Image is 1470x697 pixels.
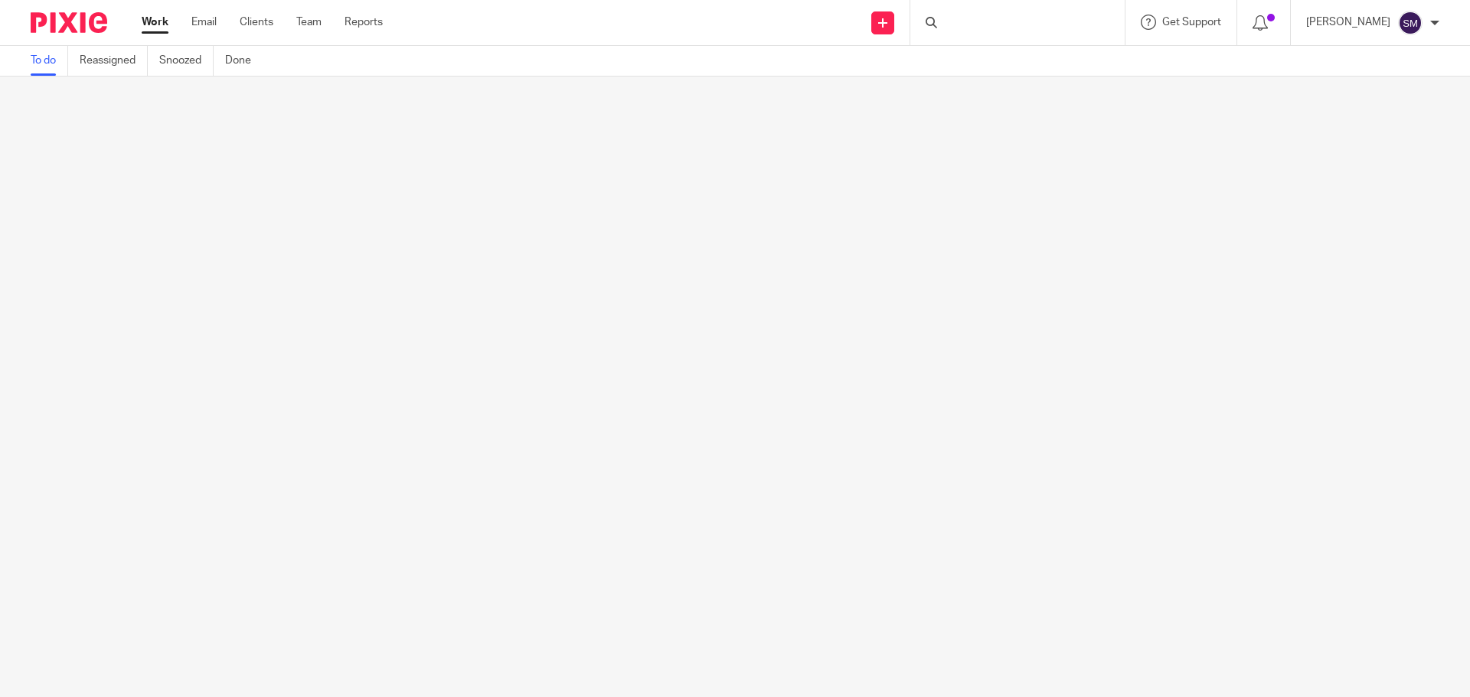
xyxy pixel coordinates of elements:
[225,46,263,76] a: Done
[240,15,273,30] a: Clients
[1162,17,1221,28] span: Get Support
[296,15,322,30] a: Team
[31,46,68,76] a: To do
[142,15,168,30] a: Work
[80,46,148,76] a: Reassigned
[159,46,214,76] a: Snoozed
[191,15,217,30] a: Email
[345,15,383,30] a: Reports
[1398,11,1423,35] img: svg%3E
[1306,15,1390,30] p: [PERSON_NAME]
[31,12,107,33] img: Pixie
